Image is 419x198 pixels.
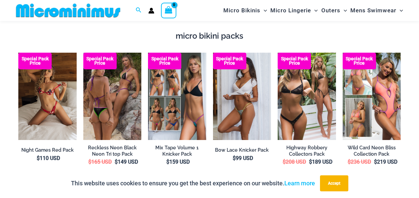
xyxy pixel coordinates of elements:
b: Special Pack Price [278,57,311,65]
nav: Site Navigation [221,1,406,20]
bdi: 99 USD [233,155,253,161]
img: Collection Pack [278,53,336,140]
b: Special Pack Price [83,57,117,65]
span: Micro Bikinis [223,2,260,19]
span: Mens Swimwear [350,2,396,19]
a: Wild Card Neon Bliss Collection Pack [343,145,401,157]
bdi: 236 USD [348,159,371,165]
a: Collection Pack (7) Collection Pack B (1)Collection Pack B (1) [343,53,401,140]
span: Menu Toggle [260,2,267,19]
b: Special Pack Price [343,57,376,65]
span: $ [37,155,40,161]
a: Highway Robbery Collectors Pack [278,145,336,157]
span: $ [233,155,236,161]
bdi: 165 USD [88,159,112,165]
a: Pack F Pack BPack B [148,53,206,140]
bdi: 208 USD [283,159,306,165]
bdi: 110 USD [37,155,60,161]
button: Accept [320,175,348,191]
span: $ [166,159,169,165]
img: MM SHOP LOGO FLAT [13,3,123,18]
bdi: 219 USD [374,159,397,165]
a: Search icon link [136,6,142,15]
span: $ [348,159,351,165]
a: View Shopping Cart, empty [161,3,176,18]
span: Outers [321,2,340,19]
b: Special Pack Price [148,57,181,65]
a: Learn more [284,180,315,187]
a: Night Games Red 1133 Bralette 6133 Thong 04 Night Games Red 1133 Bralette 6133 Thong 06Night Game... [18,53,77,140]
span: Menu Toggle [311,2,318,19]
img: Tri Top Pack [83,53,142,140]
a: OutersMenu ToggleMenu Toggle [320,2,349,19]
span: Menu Toggle [396,2,403,19]
span: $ [88,159,91,165]
span: $ [374,159,377,165]
a: Mix Tape Volume 1 Knicker Pack [148,145,206,157]
p: This website uses cookies to ensure you get the best experience on our website. [71,178,315,188]
bdi: 159 USD [166,159,190,165]
a: Mens SwimwearMenu ToggleMenu Toggle [349,2,405,19]
a: Night Games Red Pack [18,147,77,153]
a: Account icon link [148,8,154,14]
b: Special Pack Price [213,57,246,65]
a: Micro BikinisMenu ToggleMenu Toggle [222,2,269,19]
b: Special Pack Price [18,57,52,65]
a: Bow Lace Knicker Pack [213,147,271,153]
bdi: 189 USD [309,159,332,165]
img: Pack F [148,53,206,140]
span: $ [115,159,118,165]
img: Bow Lace Mint Multi 601 Thong 03 [213,53,271,140]
span: Micro Lingerie [270,2,311,19]
a: Reckless Neon Black Neon Tri top Pack [83,145,142,157]
h4: micro bikini packs [18,31,401,41]
a: Tri Top Pack Bottoms BBottoms B [83,53,142,140]
img: Collection Pack (7) [343,53,401,140]
bdi: 149 USD [115,159,138,165]
a: Micro LingerieMenu ToggleMenu Toggle [269,2,319,19]
a: Collection Pack Highway Robbery Black Gold 823 One Piece Monokini 11Highway Robbery Black Gold 82... [278,53,336,140]
img: Night Games Red 1133 Bralette 6133 Thong 04 [18,53,77,140]
a: Bow Lace Knicker Pack Bow Lace Mint Multi 601 Thong 03Bow Lace Mint Multi 601 Thong 03 [213,53,271,140]
span: $ [309,159,312,165]
span: Menu Toggle [340,2,347,19]
span: $ [283,159,286,165]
